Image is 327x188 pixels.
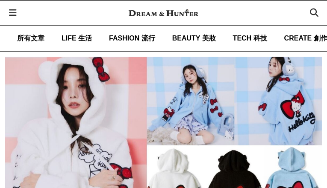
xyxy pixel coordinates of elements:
span: LIFE 生活 [62,35,92,42]
a: TECH 科技 [233,26,267,51]
span: FASHION 流行 [109,35,155,42]
span: 所有文章 [17,35,44,42]
a: BEAUTY 美妝 [172,26,216,51]
span: TECH 科技 [233,35,267,42]
img: Dream & Hunter [124,5,203,20]
a: FASHION 流行 [109,26,155,51]
span: BEAUTY 美妝 [172,35,216,42]
a: 所有文章 [17,26,44,51]
a: LIFE 生活 [62,26,92,51]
